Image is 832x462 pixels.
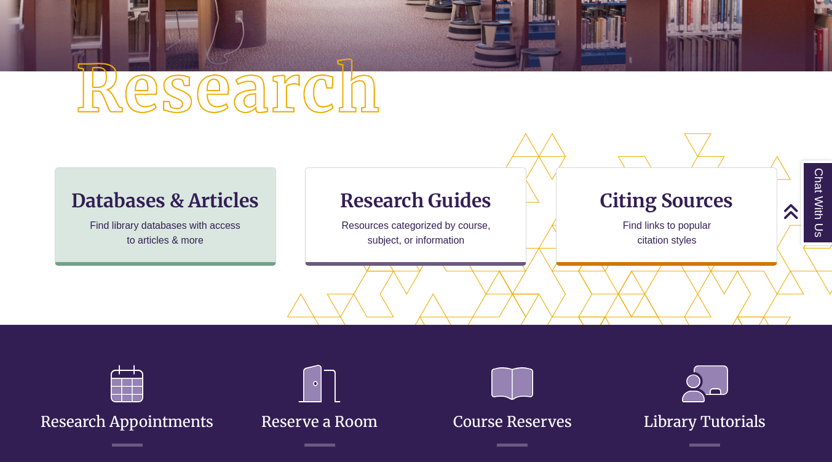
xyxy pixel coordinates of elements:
p: Find library databases with access to articles & more [85,218,245,248]
img: Research [42,25,416,155]
a: Reserve a Room [261,383,378,431]
h3: Citing Sources [592,189,742,212]
a: Back to Top [783,203,829,220]
a: Library Tutorials [644,383,766,431]
a: Citing Sources Find links to popular citation styles [556,167,777,266]
h3: Databases & Articles [65,189,266,212]
h3: Research Guides [315,189,516,212]
p: Resources categorized by course, subject, or information [336,218,496,248]
p: Find links to popular citation styles [607,218,727,248]
a: Research Appointments [41,383,213,431]
a: Course Reserves [453,383,572,431]
a: Research Guides Resources categorized by course, subject, or information [305,167,526,266]
a: Databases & Articles Find library databases with access to articles & more [55,167,276,266]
